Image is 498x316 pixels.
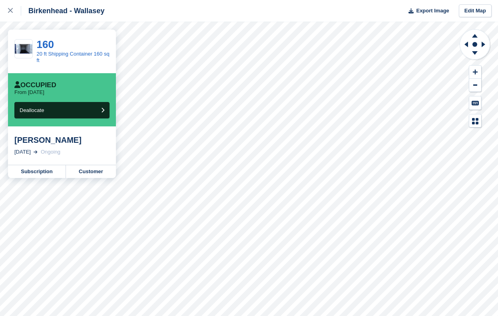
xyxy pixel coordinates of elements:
[14,81,56,89] div: Occupied
[66,165,116,178] a: Customer
[37,38,54,50] a: 160
[404,4,449,18] button: Export Image
[21,6,104,16] div: Birkenhead - Wallasey
[416,7,449,15] span: Export Image
[15,44,32,54] img: dji_fly_20250523_133306_0275_1748718634455_photo.JPG
[469,96,481,110] button: Keyboard Shortcuts
[469,66,481,79] button: Zoom In
[20,107,44,113] span: Deallocate
[14,148,31,156] div: [DATE]
[8,165,66,178] a: Subscription
[469,114,481,128] button: Map Legend
[14,102,110,118] button: Deallocate
[469,79,481,92] button: Zoom Out
[14,89,44,96] p: From [DATE]
[14,135,110,145] div: [PERSON_NAME]
[41,148,60,156] div: Ongoing
[459,4,492,18] a: Edit Map
[37,51,110,63] a: 20 ft Shipping Container 160 sq ft
[34,150,38,154] img: arrow-right-light-icn-cde0832a797a2874e46488d9cf13f60e5c3a73dbe684e267c42b8395dfbc2abf.svg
